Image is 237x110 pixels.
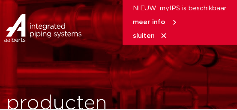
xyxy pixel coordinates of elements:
[133,18,178,26] a: meer info
[133,5,227,12] span: NIEUW: myIPS is beschikbaar
[133,32,168,40] a: sluiten
[133,19,165,25] span: meer info
[133,33,155,39] span: sluiten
